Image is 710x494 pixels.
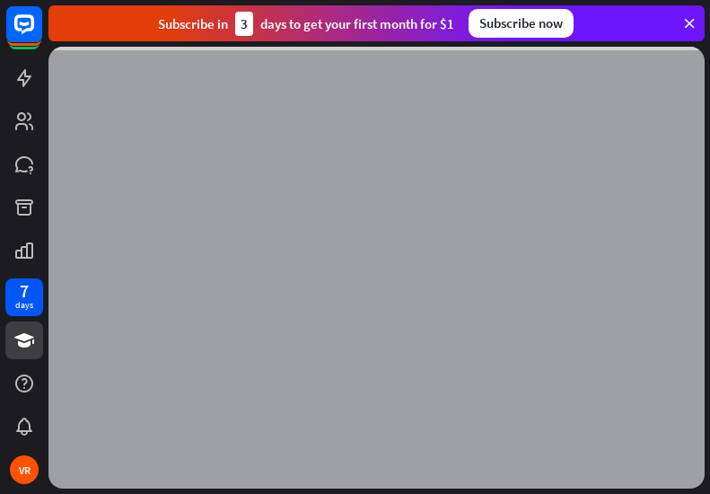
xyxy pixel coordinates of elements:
div: Subscribe in days to get your first month for $1 [158,12,454,36]
a: 7 days [5,278,43,316]
div: days [15,299,33,312]
div: VR [10,455,39,484]
div: 7 [20,283,29,299]
div: 3 [235,12,253,36]
div: Subscribe now [469,9,574,38]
